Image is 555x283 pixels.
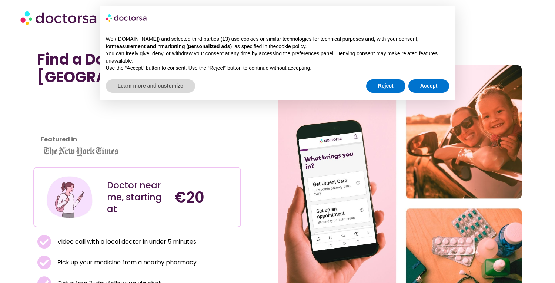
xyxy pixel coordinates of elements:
[112,43,234,49] strong: measurement and “marketing (personalized ads)”
[107,180,167,215] div: Doctor near me, starting at
[408,79,449,93] button: Accept
[174,188,234,206] h4: €20
[37,50,237,86] h1: Find a Doctor Near Me in [GEOGRAPHIC_DATA]
[366,79,405,93] button: Reject
[106,12,147,24] img: logo
[56,257,197,268] span: Pick up your medicine from a nearby pharmacy
[106,65,449,72] p: Use the “Accept” button to consent. Use the “Reject” button to continue without accepting.
[56,237,196,247] span: Video call with a local doctor in under 5 minutes
[106,36,449,50] p: We ([DOMAIN_NAME]) and selected third parties (13) use cookies or similar technologies for techni...
[37,93,104,149] iframe: Customer reviews powered by Trustpilot
[106,50,449,65] p: You can freely give, deny, or withdraw your consent at any time by accessing the preferences pane...
[46,173,94,221] img: Illustration depicting a young woman in a casual outfit, engaged with her smartphone. She has a p...
[276,43,305,49] a: cookie policy
[41,135,77,144] strong: Featured in
[106,79,195,93] button: Learn more and customize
